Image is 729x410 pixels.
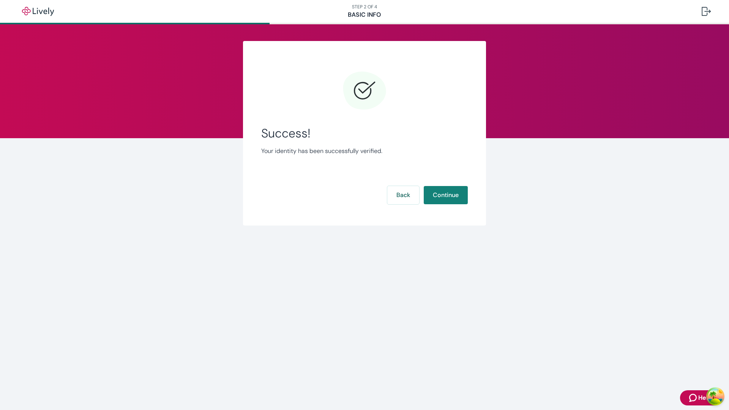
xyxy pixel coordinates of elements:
button: Back [387,186,419,204]
svg: Checkmark icon [342,68,387,114]
button: Log out [696,2,717,20]
button: Zendesk support iconHelp [680,390,721,405]
span: Help [698,393,712,402]
span: Success! [261,126,468,140]
img: Lively [17,7,59,16]
svg: Zendesk support icon [689,393,698,402]
p: Your identity has been successfully verified. [261,147,468,156]
button: Continue [424,186,468,204]
button: Open Tanstack query devtools [708,389,723,404]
